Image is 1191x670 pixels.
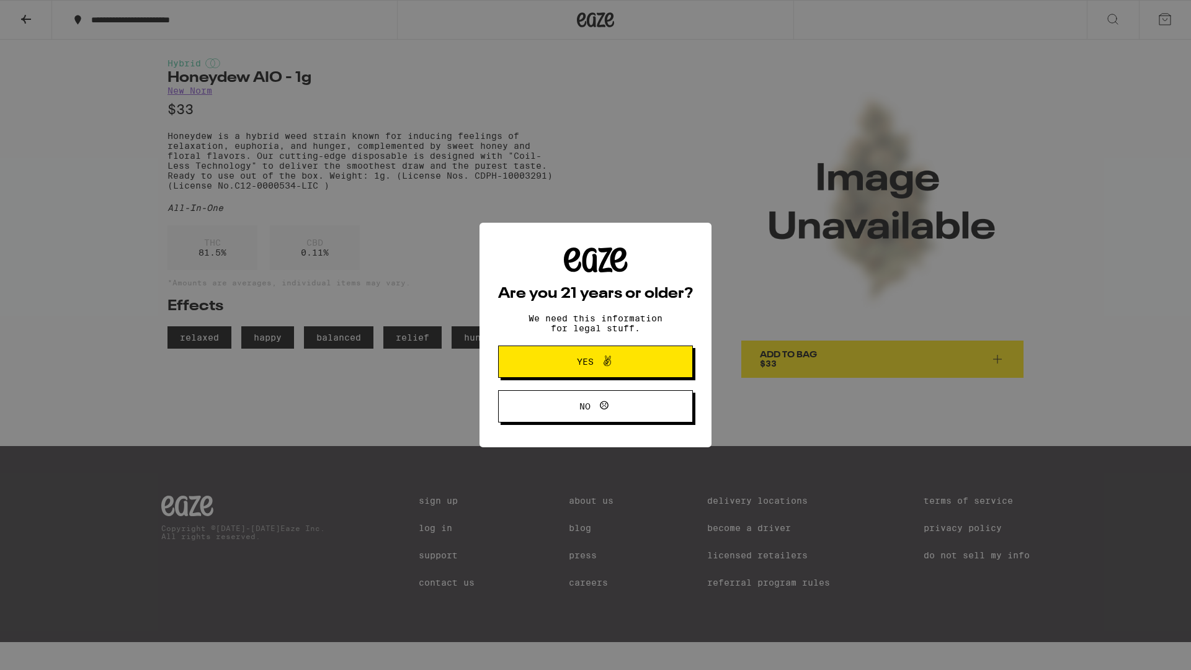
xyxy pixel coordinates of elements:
button: Yes [498,346,693,378]
p: We need this information for legal stuff. [518,313,673,333]
h2: Are you 21 years or older? [498,287,693,301]
span: No [579,402,591,411]
button: No [498,390,693,422]
span: Yes [577,357,594,366]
